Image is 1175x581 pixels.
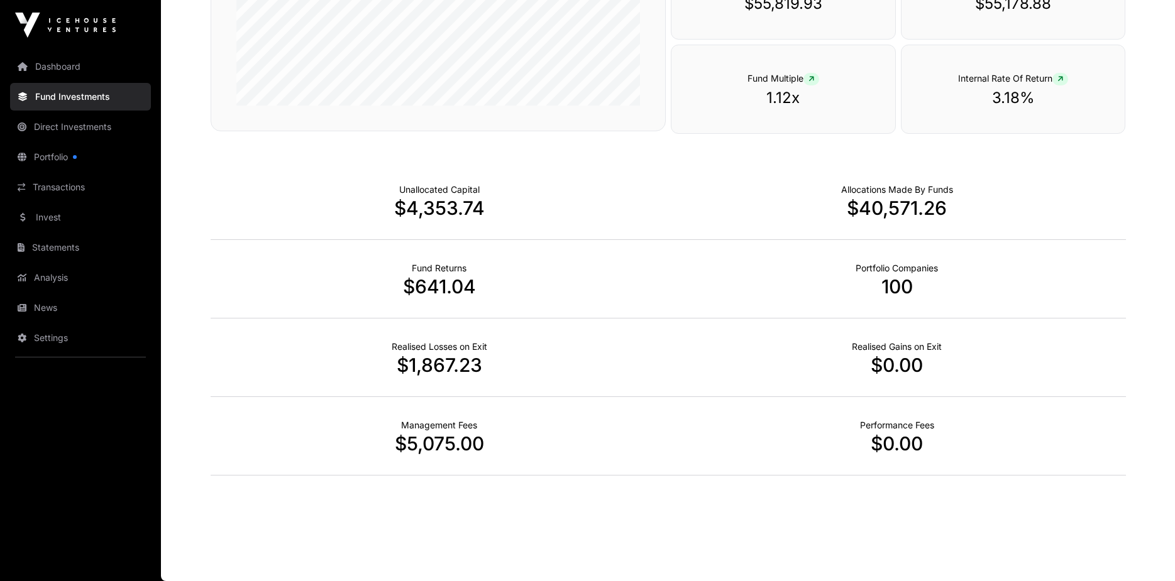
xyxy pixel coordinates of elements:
[10,204,151,231] a: Invest
[10,234,151,261] a: Statements
[399,183,480,196] p: Cash not yet allocated
[852,340,942,353] p: Net Realised on Positive Exits
[392,340,487,353] p: Net Realised on Negative Exits
[10,264,151,291] a: Analysis
[1112,521,1175,581] iframe: Chat Widget
[211,275,668,298] p: $641.04
[10,83,151,111] a: Fund Investments
[697,88,870,108] p: 1.12x
[958,73,1068,84] span: Internal Rate Of Return
[211,354,668,376] p: $1,867.23
[841,183,953,196] p: Capital Deployed Into Companies
[10,173,151,201] a: Transactions
[927,88,1100,108] p: 3.18%
[211,432,668,455] p: $5,075.00
[668,197,1126,219] p: $40,571.26
[860,419,934,432] p: Fund Performance Fees (Carry) incurred to date
[668,275,1126,298] p: 100
[10,143,151,171] a: Portfolio
[10,53,151,80] a: Dashboard
[412,262,466,274] p: Realised Returns from Funds
[10,324,151,352] a: Settings
[10,113,151,141] a: Direct Investments
[668,354,1126,376] p: $0.00
[401,419,477,432] p: Fund Management Fees incurred to date
[10,294,151,322] a: News
[211,197,668,219] p: $4,353.74
[747,73,819,84] span: Fund Multiple
[668,432,1126,455] p: $0.00
[856,262,938,274] p: Number of Companies Deployed Into
[15,13,116,38] img: Icehouse Ventures Logo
